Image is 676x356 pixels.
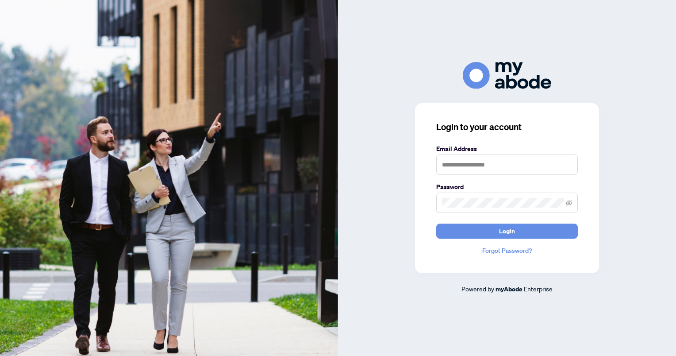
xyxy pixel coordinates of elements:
a: myAbode [495,284,522,294]
button: Login [436,224,578,239]
a: Forgot Password? [436,246,578,255]
label: Email Address [436,144,578,154]
span: eye-invisible [566,200,572,206]
span: Powered by [461,285,494,293]
label: Password [436,182,578,192]
h3: Login to your account [436,121,578,133]
span: Login [499,224,515,238]
span: Enterprise [524,285,553,293]
img: ma-logo [463,62,551,89]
